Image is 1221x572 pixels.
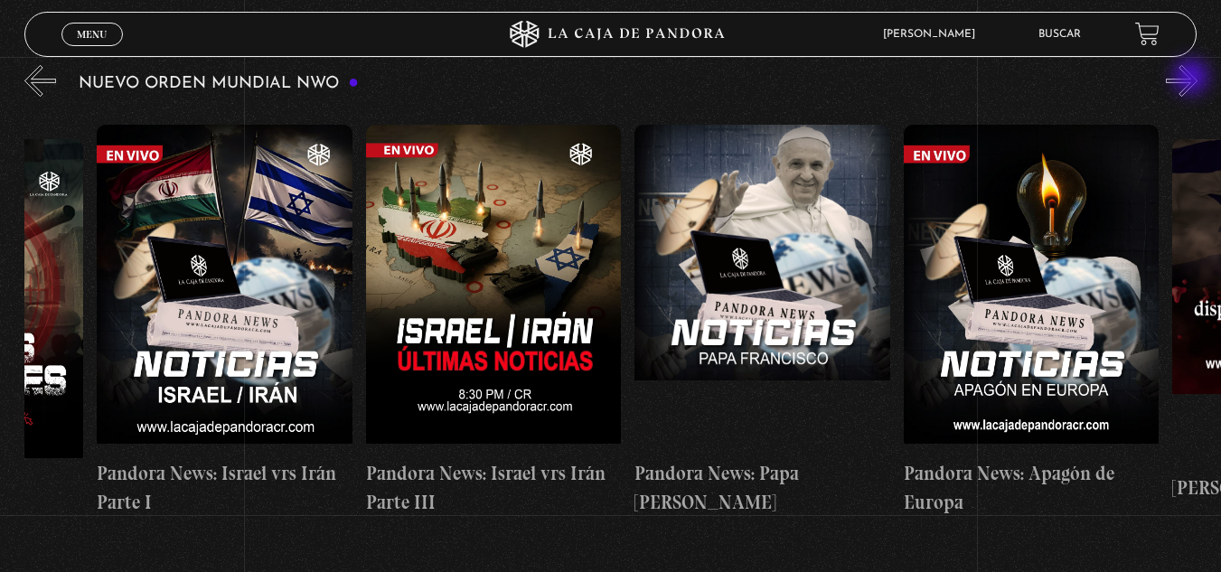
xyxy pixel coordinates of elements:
button: Previous [24,65,56,97]
a: Pandora News: Israel vrs Irán Parte III [366,110,622,530]
a: Buscar [1038,29,1081,40]
h4: Pandora News: Papa [PERSON_NAME] [634,459,890,516]
span: Menu [77,29,107,40]
a: Pandora News: Israel vrs Irán Parte I [97,110,352,530]
span: Cerrar [70,43,113,56]
h3: Nuevo Orden Mundial NWO [79,75,359,92]
h4: Pandora News: Apagón de Europa [904,459,1160,516]
button: Next [1166,65,1198,97]
h4: Pandora News: Israel vrs Irán Parte I [97,459,352,516]
a: View your shopping cart [1135,22,1160,46]
span: [PERSON_NAME] [874,29,993,40]
h4: Pandora News: Israel vrs Irán Parte III [366,459,622,516]
a: Pandora News: Apagón de Europa [904,110,1160,530]
a: Pandora News: Papa [PERSON_NAME] [634,110,890,530]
